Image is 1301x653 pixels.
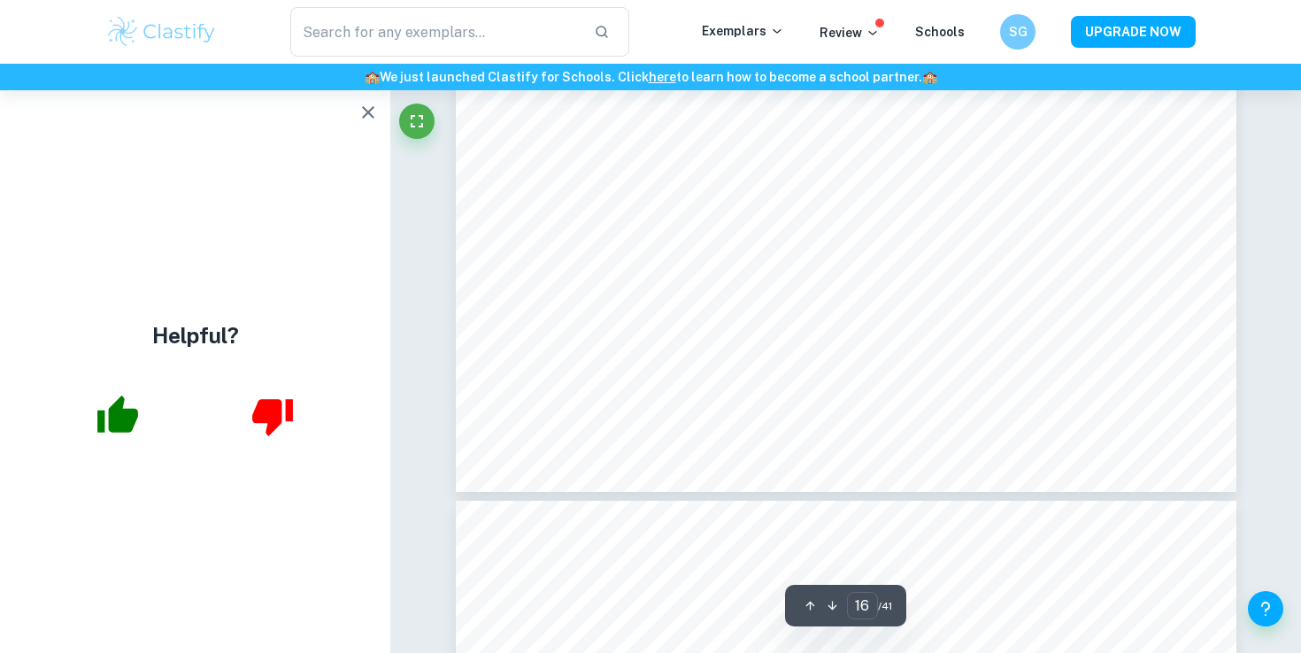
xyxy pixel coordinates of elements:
[649,70,676,84] a: here
[820,23,880,42] p: Review
[1248,591,1283,626] button: Help and Feedback
[152,319,239,351] h4: Helpful?
[878,598,892,614] span: / 41
[105,14,218,50] img: Clastify logo
[1008,22,1028,42] h6: SG
[922,70,937,84] span: 🏫
[399,104,435,139] button: Fullscreen
[1071,16,1196,48] button: UPGRADE NOW
[915,25,965,39] a: Schools
[1000,14,1035,50] button: SG
[702,21,784,41] p: Exemplars
[365,70,380,84] span: 🏫
[4,67,1297,87] h6: We just launched Clastify for Schools. Click to learn how to become a school partner.
[290,7,580,57] input: Search for any exemplars...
